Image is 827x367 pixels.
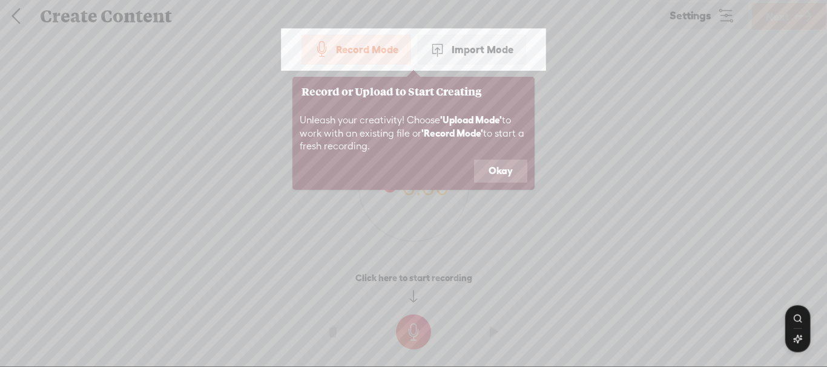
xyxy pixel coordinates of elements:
[292,106,535,160] div: Unleash your creativity! Choose to work with an existing file or to start a fresh recording.
[301,34,411,65] div: Record Mode
[417,34,526,65] div: Import Mode
[421,128,483,138] b: 'Record Mode'
[440,114,502,125] b: 'Upload Mode'
[301,86,526,97] h3: Record or Upload to Start Creating
[474,160,527,183] button: Okay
